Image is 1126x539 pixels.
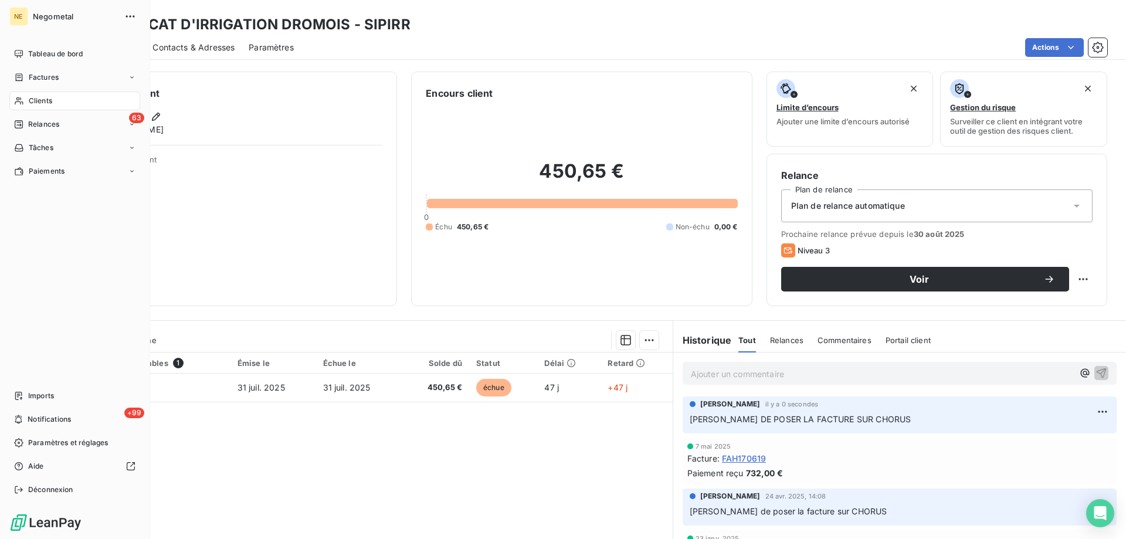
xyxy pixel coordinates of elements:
[435,222,452,232] span: Échu
[238,382,285,392] span: 31 juil. 2025
[700,399,761,409] span: [PERSON_NAME]
[544,382,559,392] span: 47 j
[687,452,720,465] span: Facture :
[690,506,887,516] span: [PERSON_NAME] de poser la facture sur CHORUS
[9,513,82,532] img: Logo LeanPay
[28,414,71,425] span: Notifications
[690,414,911,424] span: [PERSON_NAME] DE POSER LA FACTURE SUR CHORUS
[28,391,54,401] span: Imports
[776,117,910,126] span: Ajouter une limite d’encours autorisé
[770,335,803,345] span: Relances
[28,119,59,130] span: Relances
[696,443,731,450] span: 7 mai 2025
[476,358,530,368] div: Statut
[700,491,761,501] span: [PERSON_NAME]
[95,358,223,368] div: Pièces comptables
[71,86,382,100] h6: Informations client
[249,42,294,53] span: Paramètres
[781,229,1093,239] span: Prochaine relance prévue depuis le
[94,155,382,171] span: Propriétés Client
[408,382,462,394] span: 450,65 €
[722,452,766,465] span: FAH170619
[408,358,462,368] div: Solde dû
[738,335,756,345] span: Tout
[795,274,1043,284] span: Voir
[424,212,429,222] span: 0
[1086,499,1114,527] div: Open Intercom Messenger
[9,7,28,26] div: NE
[426,160,737,195] h2: 450,65 €
[124,408,144,418] span: +99
[687,467,744,479] span: Paiement reçu
[1025,38,1084,57] button: Actions
[765,493,826,500] span: 24 avr. 2025, 14:08
[544,358,593,368] div: Délai
[608,358,665,368] div: Retard
[776,103,839,112] span: Limite d’encours
[28,461,44,472] span: Aide
[676,222,710,232] span: Non-échu
[323,382,371,392] span: 31 juil. 2025
[781,168,1093,182] h6: Relance
[28,484,73,495] span: Déconnexion
[173,358,184,368] span: 1
[767,72,934,147] button: Limite d’encoursAjouter une limite d’encours autorisé
[103,14,411,35] h3: SYNDICAT D'IRRIGATION DROMOIS - SIPIRR
[818,335,871,345] span: Commentaires
[798,246,830,255] span: Niveau 3
[950,117,1097,135] span: Surveiller ce client en intégrant votre outil de gestion des risques client.
[152,42,235,53] span: Contacts & Adresses
[914,229,965,239] span: 30 août 2025
[746,467,783,479] span: 732,00 €
[28,438,108,448] span: Paramètres et réglages
[940,72,1107,147] button: Gestion du risqueSurveiller ce client en intégrant votre outil de gestion des risques client.
[950,103,1016,112] span: Gestion du risque
[238,358,309,368] div: Émise le
[129,113,144,123] span: 63
[29,143,53,153] span: Tâches
[33,12,117,21] span: Negometal
[714,222,738,232] span: 0,00 €
[426,86,493,100] h6: Encours client
[323,358,395,368] div: Échue le
[457,222,489,232] span: 450,65 €
[29,96,52,106] span: Clients
[765,401,819,408] span: il y a 0 secondes
[9,457,140,476] a: Aide
[608,382,628,392] span: +47 j
[673,333,732,347] h6: Historique
[476,379,511,396] span: échue
[28,49,83,59] span: Tableau de bord
[886,335,931,345] span: Portail client
[29,166,65,177] span: Paiements
[791,200,905,212] span: Plan de relance automatique
[29,72,59,83] span: Factures
[781,267,1069,291] button: Voir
